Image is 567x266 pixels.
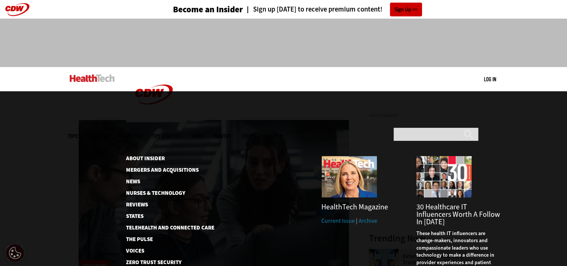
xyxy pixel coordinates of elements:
[243,6,382,13] a: Sign up [DATE] to receive premium content!
[70,75,115,82] img: Home
[126,225,202,231] a: Telehealth and Connected Care
[6,244,24,262] button: Open Preferences
[148,26,419,60] iframe: advertisement
[416,202,500,227] a: 30 Healthcare IT Influencers Worth a Follow in [DATE]
[321,203,405,211] h3: HealthTech Magazine
[126,167,202,173] a: Mergers and Acquisitions
[126,156,202,161] a: About Insider
[173,5,243,14] h3: Become an Insider
[126,202,202,208] a: Reviews
[390,3,422,16] a: Sign Up
[126,213,202,219] a: States
[356,217,357,225] span: |
[359,217,377,225] a: Archive
[126,190,202,196] a: Nurses & Technology
[126,237,202,242] a: The Pulse
[126,248,202,254] a: Voices
[416,156,472,198] img: collage of influencers
[126,67,182,122] img: Home
[484,75,496,83] div: User menu
[321,217,355,225] a: Current Issue
[126,260,214,265] a: Zero Trust Security
[484,76,496,82] a: Log in
[145,5,243,14] a: Become an Insider
[126,179,202,184] a: News
[321,156,377,198] img: Summer 2025 cover
[6,244,24,262] div: Cookie Settings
